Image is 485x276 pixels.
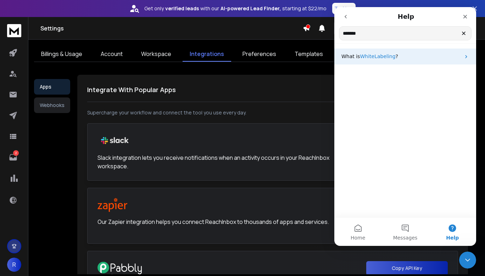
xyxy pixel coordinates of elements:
[366,261,448,275] button: Copy API Key
[459,252,476,269] iframe: Intercom live chat
[165,5,199,12] strong: verified leads
[94,47,130,62] a: Account
[288,47,330,62] a: Templates
[34,97,70,113] button: Webhooks
[13,150,19,156] p: 2
[87,85,458,95] h1: Integrate With Popular Apps
[40,24,303,33] h1: Settings
[97,218,329,226] p: Our Zapier integration helps you connect ReachInbox to thousands of apps and services.
[183,47,231,62] a: Integrations
[334,7,476,246] iframe: Intercom live chat
[87,109,458,116] p: Supercharge your workflow and connect the tool you use every day.
[7,258,21,272] button: R
[34,79,70,95] button: Apps
[34,47,89,62] a: Billings & Usage
[221,5,281,12] strong: AI-powered Lead Finder,
[144,5,327,12] p: Get only with our starting at $22/mo
[334,5,353,12] p: Try Now
[332,3,356,14] button: Try Now
[6,150,20,164] a: 2
[134,47,178,62] a: Workspace
[7,24,21,37] img: logo
[97,153,359,170] p: Slack integration lets you receive notifications when an activity occurs in your ReachInbox works...
[235,47,283,62] a: Preferences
